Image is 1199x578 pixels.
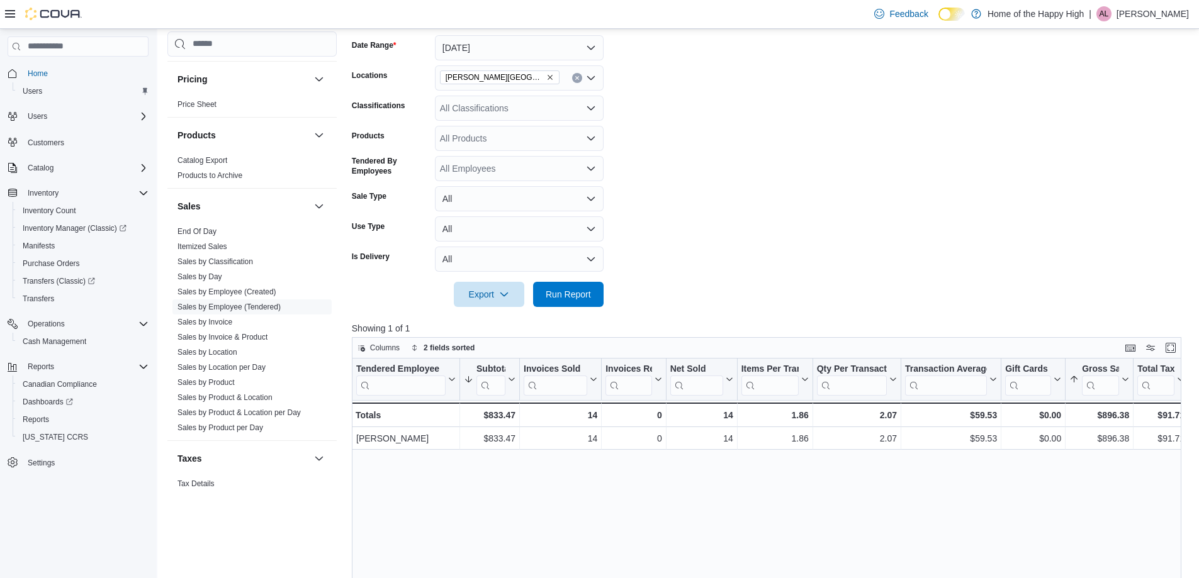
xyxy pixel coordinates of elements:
[28,458,55,468] span: Settings
[13,333,154,350] button: Cash Management
[18,256,149,271] span: Purchase Orders
[1005,408,1061,423] div: $0.00
[28,69,48,79] span: Home
[312,451,327,466] button: Taxes
[352,340,405,355] button: Columns
[18,377,102,392] a: Canadian Compliance
[177,200,309,213] button: Sales
[356,364,456,396] button: Tendered Employee
[352,70,388,81] label: Locations
[352,252,390,262] label: Is Delivery
[586,133,596,143] button: Open list of options
[177,272,222,282] span: Sales by Day
[3,133,154,151] button: Customers
[1137,364,1174,375] div: Total Tax
[177,408,301,418] span: Sales by Product & Location per Day
[23,397,73,407] span: Dashboards
[23,316,70,331] button: Operations
[177,155,227,165] span: Catalog Export
[352,101,405,111] label: Classifications
[1163,340,1178,355] button: Enter fullscreen
[605,364,651,375] div: Invoices Ref
[28,111,47,121] span: Users
[586,73,596,83] button: Open list of options
[23,160,59,175] button: Catalog
[1069,364,1129,396] button: Gross Sales
[446,71,544,84] span: [PERSON_NAME][GEOGRAPHIC_DATA] - Fire & Flower
[670,364,723,375] div: Net Sold
[23,66,53,81] a: Home
[464,408,515,423] div: $833.47
[905,431,997,446] div: $59.53
[1069,431,1129,446] div: $896.38
[177,242,227,252] span: Itemized Sales
[177,452,309,465] button: Taxes
[1005,364,1061,396] button: Gift Cards
[177,100,217,109] a: Price Sheet
[18,238,149,253] span: Manifests
[177,348,237,357] a: Sales by Location
[524,364,597,396] button: Invoices Sold
[454,282,524,307] button: Export
[23,206,76,216] span: Inventory Count
[18,84,47,99] a: Users
[352,322,1190,335] p: Showing 1 of 1
[1137,364,1185,396] button: Total Tax
[1069,408,1129,423] div: $896.38
[177,242,227,251] a: Itemized Sales
[435,35,604,60] button: [DATE]
[167,476,337,511] div: Taxes
[23,455,60,470] a: Settings
[167,224,337,440] div: Sales
[28,319,65,329] span: Operations
[356,408,456,423] div: Totals
[605,364,661,396] button: Invoices Ref
[13,428,154,446] button: [US_STATE] CCRS
[28,188,59,198] span: Inventory
[1143,340,1158,355] button: Display options
[1123,340,1138,355] button: Keyboard shortcuts
[605,408,661,423] div: 0
[3,64,154,82] button: Home
[23,186,149,201] span: Inventory
[533,282,604,307] button: Run Report
[18,394,149,409] span: Dashboards
[23,359,149,374] span: Reports
[356,364,446,375] div: Tendered Employee
[13,290,154,308] button: Transfers
[13,255,154,272] button: Purchase Orders
[177,257,253,266] a: Sales by Classification
[13,411,154,428] button: Reports
[177,479,215,488] a: Tax Details
[177,129,309,142] button: Products
[25,8,82,20] img: Cova
[352,40,397,50] label: Date Range
[177,170,242,181] span: Products to Archive
[177,272,222,281] a: Sales by Day
[18,84,149,99] span: Users
[817,431,897,446] div: 2.07
[905,408,997,423] div: $59.53
[18,394,78,409] a: Dashboards
[816,364,886,375] div: Qty Per Transaction
[28,138,64,148] span: Customers
[3,159,154,177] button: Catalog
[18,274,149,289] span: Transfers (Classic)
[988,6,1084,21] p: Home of the Happy High
[586,164,596,174] button: Open list of options
[177,287,276,296] a: Sales by Employee (Created)
[23,135,69,150] a: Customers
[670,431,733,446] div: 14
[18,291,149,306] span: Transfers
[177,156,227,165] a: Catalog Export
[1005,364,1051,396] div: Gift Card Sales
[177,392,273,403] span: Sales by Product & Location
[23,294,54,304] span: Transfers
[356,364,446,396] div: Tendered Employee
[605,431,661,446] div: 0
[370,343,400,353] span: Columns
[23,316,149,331] span: Operations
[869,1,933,26] a: Feedback
[18,274,100,289] a: Transfers (Classic)
[23,160,149,175] span: Catalog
